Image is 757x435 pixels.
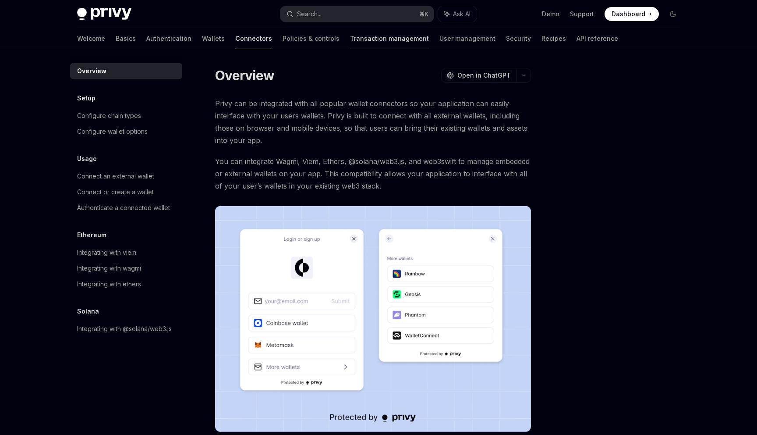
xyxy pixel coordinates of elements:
img: Connectors3 [215,206,531,432]
button: Toggle dark mode [666,7,680,21]
div: Configure wallet options [77,126,148,137]
a: Connect an external wallet [70,168,182,184]
div: Authenticate a connected wallet [77,203,170,213]
span: Open in ChatGPT [457,71,511,80]
span: Dashboard [612,10,645,18]
span: Ask AI [453,10,470,18]
a: Authenticate a connected wallet [70,200,182,216]
a: Dashboard [605,7,659,21]
a: User management [439,28,495,49]
span: You can integrate Wagmi, Viem, Ethers, @solana/web3.js, and web3swift to manage embedded or exter... [215,155,531,192]
div: Integrating with ethers [77,279,141,289]
a: Configure chain types [70,108,182,124]
a: Demo [542,10,559,18]
a: Overview [70,63,182,79]
div: Integrating with @solana/web3.js [77,324,172,334]
a: Support [570,10,594,18]
a: Wallets [202,28,225,49]
a: Transaction management [350,28,429,49]
img: dark logo [77,8,131,20]
h5: Usage [77,153,97,164]
a: Integrating with @solana/web3.js [70,321,182,337]
a: Integrating with wagmi [70,260,182,276]
a: Connectors [235,28,272,49]
span: ⌘ K [419,11,428,18]
div: Overview [77,66,106,76]
a: Policies & controls [283,28,340,49]
button: Ask AI [438,6,477,22]
a: Welcome [77,28,105,49]
div: Integrating with wagmi [77,263,141,274]
a: API reference [577,28,618,49]
a: Integrating with ethers [70,276,182,292]
span: Privy can be integrated with all popular wallet connectors so your application can easily interfa... [215,97,531,146]
div: Connect or create a wallet [77,187,154,197]
h1: Overview [215,68,274,83]
button: Open in ChatGPT [441,68,516,83]
button: Search...⌘K [280,6,434,22]
div: Connect an external wallet [77,171,154,182]
div: Integrating with viem [77,247,136,258]
h5: Solana [77,306,99,317]
div: Search... [297,9,322,19]
a: Recipes [541,28,566,49]
a: Authentication [146,28,191,49]
div: Configure chain types [77,111,141,121]
h5: Setup [77,93,96,103]
a: Security [506,28,531,49]
h5: Ethereum [77,230,106,240]
a: Integrating with viem [70,245,182,260]
a: Configure wallet options [70,124,182,139]
a: Connect or create a wallet [70,184,182,200]
a: Basics [116,28,136,49]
